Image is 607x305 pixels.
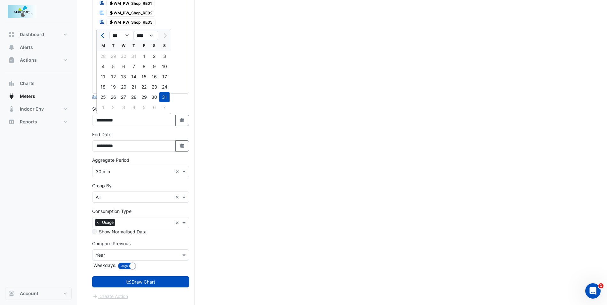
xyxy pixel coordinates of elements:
div: F [139,41,149,51]
div: 10 [159,61,170,72]
span: WM_PW_Shop_RE03 [106,19,156,26]
label: Compare Previous [92,240,131,247]
button: Indoor Env [5,103,72,115]
div: Thursday, July 31, 2025 [129,51,139,61]
div: Monday, August 11, 2025 [98,72,108,82]
div: Saturday, August 23, 2025 [149,82,159,92]
div: Thursday, August 7, 2025 [129,61,139,72]
div: Wednesday, August 6, 2025 [118,61,129,72]
button: Previous month [99,30,107,41]
div: 7 [129,61,139,72]
span: 1 [598,283,603,288]
span: Clear [175,194,181,200]
fa-icon: Reportable [99,0,105,6]
div: 23 [149,82,159,92]
fa-icon: Water [109,10,114,15]
div: 18 [98,82,108,92]
label: Show Normalised Data [99,228,147,235]
div: Wednesday, August 20, 2025 [118,82,129,92]
div: 9 [149,61,159,72]
app-icon: Actions [8,57,15,63]
div: 27 [118,92,129,102]
button: Reports [5,115,72,128]
div: 19 [108,82,118,92]
button: Meters [5,90,72,103]
div: 28 [98,51,108,61]
div: 17 [159,72,170,82]
div: 22 [139,82,149,92]
div: Tuesday, August 19, 2025 [108,82,118,92]
div: 11 [98,72,108,82]
div: 4 [98,61,108,72]
div: Sunday, August 10, 2025 [159,61,170,72]
div: 13 [118,72,129,82]
label: Group By [92,182,112,189]
label: End Date [92,131,111,138]
div: 30 [118,51,129,61]
div: 5 [108,61,118,72]
div: Monday, August 4, 2025 [98,61,108,72]
button: Dashboard [5,28,72,41]
select: Select year [134,31,158,40]
div: S [159,41,170,51]
span: Reports [20,119,37,125]
div: Saturday, August 9, 2025 [149,61,159,72]
div: Monday, August 18, 2025 [98,82,108,92]
div: Tuesday, August 5, 2025 [108,61,118,72]
div: 2 [149,51,159,61]
div: Thursday, August 14, 2025 [129,72,139,82]
button: Draw Chart [92,276,189,287]
div: Saturday, August 16, 2025 [149,72,159,82]
div: 28 [129,92,139,102]
span: Indoor Env [20,106,44,112]
span: Alerts [20,44,33,51]
img: Company Logo [8,5,36,18]
button: Alerts [5,41,72,54]
app-icon: Charts [8,80,15,87]
div: Friday, August 29, 2025 [139,92,149,102]
fa-icon: Select Date [180,143,185,149]
div: M [98,41,108,51]
app-escalated-ticket-create-button: Please draw the charts first [92,293,128,299]
app-icon: Meters [8,93,15,99]
div: Monday, August 25, 2025 [98,92,108,102]
div: Thursday, August 21, 2025 [129,82,139,92]
div: Thursday, August 28, 2025 [129,92,139,102]
div: Wednesday, August 13, 2025 [118,72,129,82]
div: 31 [159,92,170,102]
button: Charts [5,77,72,90]
div: Tuesday, July 29, 2025 [108,51,118,61]
div: 29 [108,51,118,61]
app-icon: Indoor Env [8,106,15,112]
div: 14 [129,72,139,82]
div: 20 [118,82,129,92]
select: Select month [109,31,134,40]
div: Monday, July 28, 2025 [98,51,108,61]
fa-icon: Reportable [99,19,105,25]
div: Sunday, August 3, 2025 [159,51,170,61]
div: Saturday, August 2, 2025 [149,51,159,61]
span: WM_PW_Shop_RE04 [106,28,156,35]
fa-icon: Reportable [99,10,105,15]
div: Sunday, August 24, 2025 [159,82,170,92]
span: Account [20,290,38,297]
iframe: Intercom live chat [585,283,601,299]
span: Charts [20,80,35,87]
label: Aggregate Period [92,157,129,163]
button: Account [5,287,72,300]
button: Actions [5,54,72,66]
fa-icon: Reportable [99,28,105,34]
label: Weekdays: [92,262,116,269]
div: Friday, August 1, 2025 [139,51,149,61]
div: 6 [118,61,129,72]
span: Meters [20,93,35,99]
div: Tuesday, August 26, 2025 [108,92,118,102]
small: Select Reportable [92,95,121,99]
div: 1 [139,51,149,61]
button: Select Reportable [92,94,121,99]
div: 31 [129,51,139,61]
span: × [95,219,100,226]
div: 26 [108,92,118,102]
span: Dashboard [20,31,44,38]
span: WM_PW_Shop_RE02 [106,9,156,17]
